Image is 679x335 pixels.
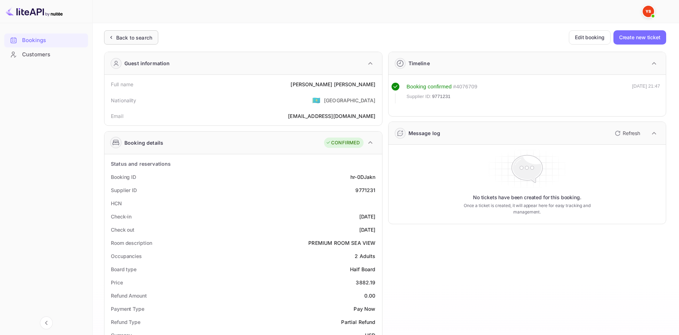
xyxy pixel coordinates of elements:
div: Occupancies [111,252,142,260]
div: hr-0DJakn [350,173,375,181]
p: No tickets have been created for this booking. [473,194,581,201]
div: Guest information [124,60,170,67]
div: Half Board [350,266,376,273]
div: 9771231 [355,186,375,194]
div: 3882.19 [356,279,375,286]
button: Refresh [611,128,643,139]
div: Check out [111,226,134,233]
div: Partial Refund [341,318,375,326]
img: LiteAPI logo [6,6,63,17]
p: Once a ticket is created, it will appear here for easy tracking and management. [452,202,602,215]
div: [GEOGRAPHIC_DATA] [324,97,376,104]
div: Email [111,112,123,120]
div: HCN [111,200,122,207]
p: Refresh [623,129,640,137]
div: PREMIUM ROOM SEA VIEW [308,239,375,247]
div: Refund Type [111,318,140,326]
div: 0.00 [364,292,376,299]
div: [EMAIL_ADDRESS][DOMAIN_NAME] [288,112,375,120]
div: Customers [4,48,88,62]
div: [PERSON_NAME] [PERSON_NAME] [290,81,375,88]
div: [DATE] [359,226,376,233]
div: [DATE] 21:47 [632,83,660,103]
div: Check-in [111,213,132,220]
button: Edit booking [569,30,611,45]
div: Full name [111,81,133,88]
div: CONFIRMED [326,139,360,146]
a: Customers [4,48,88,61]
span: United States [312,94,320,107]
button: Create new ticket [613,30,666,45]
div: [DATE] [359,213,376,220]
div: # 4076709 [453,83,477,91]
div: Booking details [124,139,163,146]
div: 2 Adults [355,252,375,260]
div: Pay Now [354,305,375,313]
div: Booking confirmed [407,83,452,91]
button: Collapse navigation [40,316,53,329]
img: Yandex Support [643,6,654,17]
div: Payment Type [111,305,144,313]
div: Timeline [408,60,430,67]
div: Status and reservations [111,160,171,167]
div: Room description [111,239,152,247]
div: Supplier ID [111,186,137,194]
a: Bookings [4,33,88,47]
span: 9771231 [432,93,451,100]
div: Message log [408,129,441,137]
div: Price [111,279,123,286]
span: Supplier ID: [407,93,432,100]
div: Board type [111,266,137,273]
div: Bookings [22,36,84,45]
div: Refund Amount [111,292,147,299]
div: Nationality [111,97,137,104]
div: Back to search [116,34,152,41]
div: Booking ID [111,173,136,181]
div: Customers [22,51,84,59]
